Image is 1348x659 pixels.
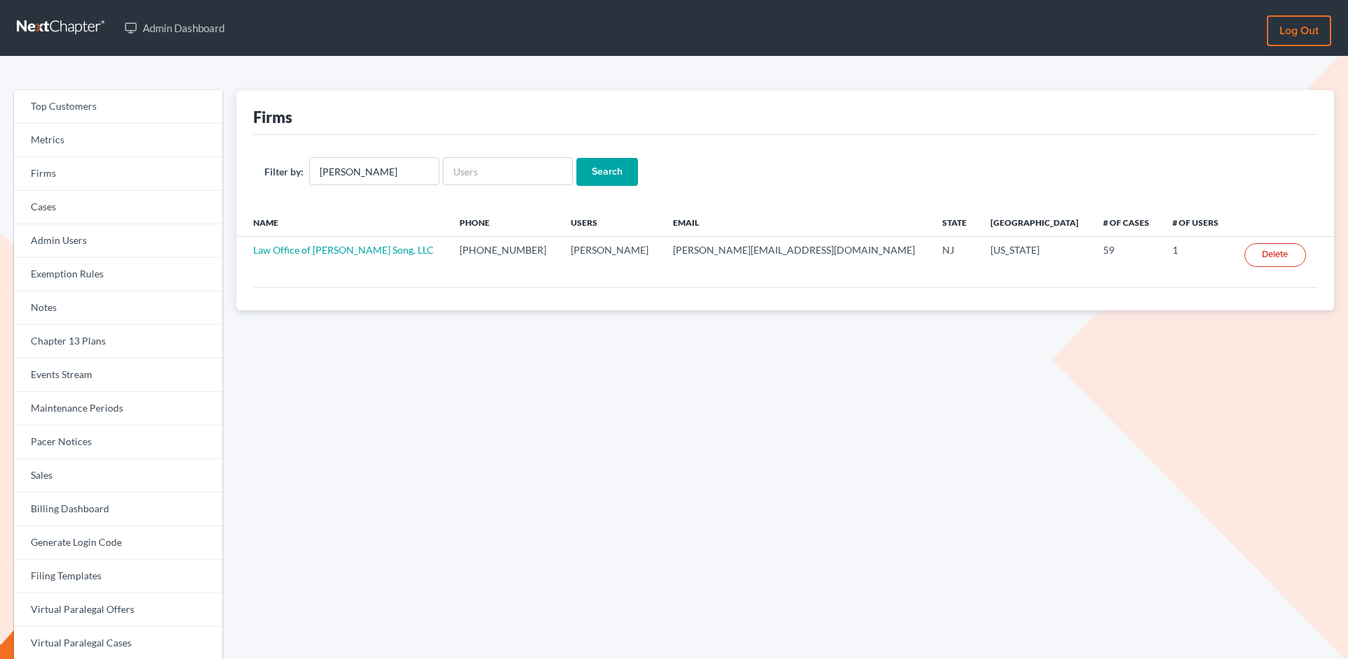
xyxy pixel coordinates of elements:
a: Generate Login Code [14,526,222,560]
th: Users [560,208,662,236]
a: Firms [14,157,222,191]
a: Delete [1244,243,1306,267]
th: Email [662,208,931,236]
a: Admin Dashboard [118,15,232,41]
input: Search [576,158,638,186]
a: Sales [14,459,222,493]
a: Notes [14,291,222,325]
td: NJ [931,237,979,276]
a: Chapter 13 Plans [14,325,222,359]
td: [PHONE_NUMBER] [448,237,560,276]
a: Law Office of [PERSON_NAME] Song, LLC [253,244,434,256]
a: Maintenance Periods [14,392,222,426]
th: # of Cases [1092,208,1162,236]
a: Cases [14,191,222,224]
a: Metrics [14,124,222,157]
a: Virtual Paralegal Offers [14,593,222,627]
a: Billing Dashboard [14,493,222,526]
a: Log out [1267,15,1331,46]
a: Events Stream [14,359,222,392]
label: Filter by: [264,164,304,179]
div: Firms [253,107,292,127]
th: State [931,208,979,236]
a: Pacer Notices [14,426,222,459]
a: Exemption Rules [14,258,222,291]
th: [GEOGRAPHIC_DATA] [979,208,1092,236]
a: Admin Users [14,224,222,258]
td: 59 [1092,237,1162,276]
input: Users [443,157,573,185]
th: Name [236,208,449,236]
input: Firm Name [309,157,439,185]
td: [US_STATE] [979,237,1092,276]
a: Top Customers [14,90,222,124]
th: Phone [448,208,560,236]
td: 1 [1161,237,1231,276]
a: Filing Templates [14,560,222,593]
th: # of Users [1161,208,1231,236]
td: [PERSON_NAME][EMAIL_ADDRESS][DOMAIN_NAME] [662,237,931,276]
td: [PERSON_NAME] [560,237,662,276]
